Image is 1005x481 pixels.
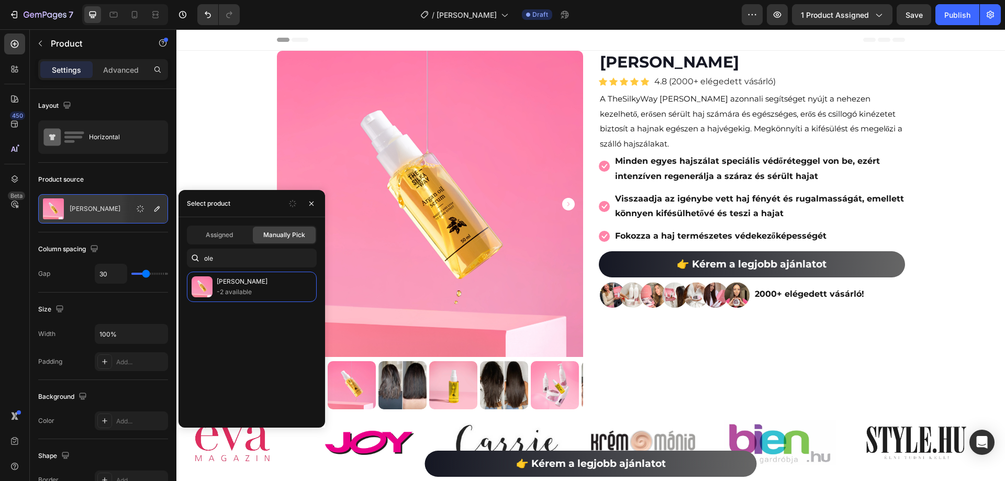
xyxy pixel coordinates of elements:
span: [PERSON_NAME] [437,9,497,20]
button: 7 [4,4,78,25]
img: Alt image [411,397,522,431]
p: 7 [69,8,73,21]
button: Publish [935,4,979,25]
input: Search in Settings & Advanced [187,249,317,267]
div: Add... [116,417,165,426]
iframe: Design area [176,29,1005,481]
span: / [432,9,434,20]
div: 450 [10,111,25,120]
span: Manually Pick [263,230,305,240]
p: Advanced [103,64,139,75]
img: Alt image [690,397,790,430]
p: [PERSON_NAME] [70,205,120,212]
strong: 👉 Kérem a legjobb ajánlatot [500,229,650,241]
span: 1 product assigned [801,9,869,20]
p: 4.8 (2000+ elégedett vásárló) [478,45,599,60]
strong: Visszaadja az igénybe vett haj fényét és rugalmasságát, emellett könnyen kifésülhetővé és teszi a... [439,164,728,189]
div: Undo/Redo [197,4,240,25]
div: Size [38,303,66,317]
img: Firmelle%20-%20THIGH%20PP%20IMAGES%20_ENGLISH_%20READY%20TO%20TRANSLATE%20ANY%20LANGUAGE%20_1_.pd... [422,252,574,278]
strong: 👉 Kérem a legjobb ajánlatot [340,428,489,440]
h2: [PERSON_NAME] [422,21,729,44]
div: Beta [8,192,25,200]
a: 👉 Kérem a legjobb ajánlatot [249,421,580,448]
img: Alt image [12,387,101,440]
img: Alt image [149,401,238,426]
strong: Fokozza a haj természetes védekezőképességét [439,202,650,211]
div: Horizontal [89,125,153,149]
div: Shape [38,449,72,463]
input: Auto [95,325,167,343]
a: 👉 Kérem a legjobb ajánlatot [422,222,729,248]
div: Select product [187,199,230,208]
div: Width [38,329,55,339]
span: A TheSilkyWay [PERSON_NAME] azonnali segítséget nyújt a nehezen kezelhető, erősen sérült haj szám... [423,64,727,119]
p: -2 available [217,287,312,297]
img: Alt image [548,391,659,435]
div: Column spacing [38,242,100,256]
div: Open Intercom Messenger [969,430,995,455]
img: collections [192,276,213,297]
input: Auto [95,264,127,283]
strong: 2000+ elégedett vásárló! [578,260,688,270]
strong: Minden egyes hajszálat speciális védőréteggel von be, ezért intenzíven regenerálja a száraz és sé... [439,127,703,152]
p: [PERSON_NAME] [217,276,312,287]
span: Assigned [206,230,233,240]
div: Add... [116,357,165,367]
button: 1 product assigned [792,4,892,25]
div: Gap [38,269,50,278]
button: Save [897,4,931,25]
img: Alt image [274,394,386,433]
div: Padding [38,357,62,366]
span: Draft [532,10,548,19]
span: Save [906,10,923,19]
img: product feature img [43,198,64,219]
div: Background [38,390,89,404]
div: Publish [944,9,970,20]
p: Settings [52,64,81,75]
div: Product source [38,175,84,184]
div: Layout [38,99,73,113]
p: Product [51,37,140,50]
div: Color [38,416,54,426]
button: Carousel Next Arrow [386,169,398,181]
